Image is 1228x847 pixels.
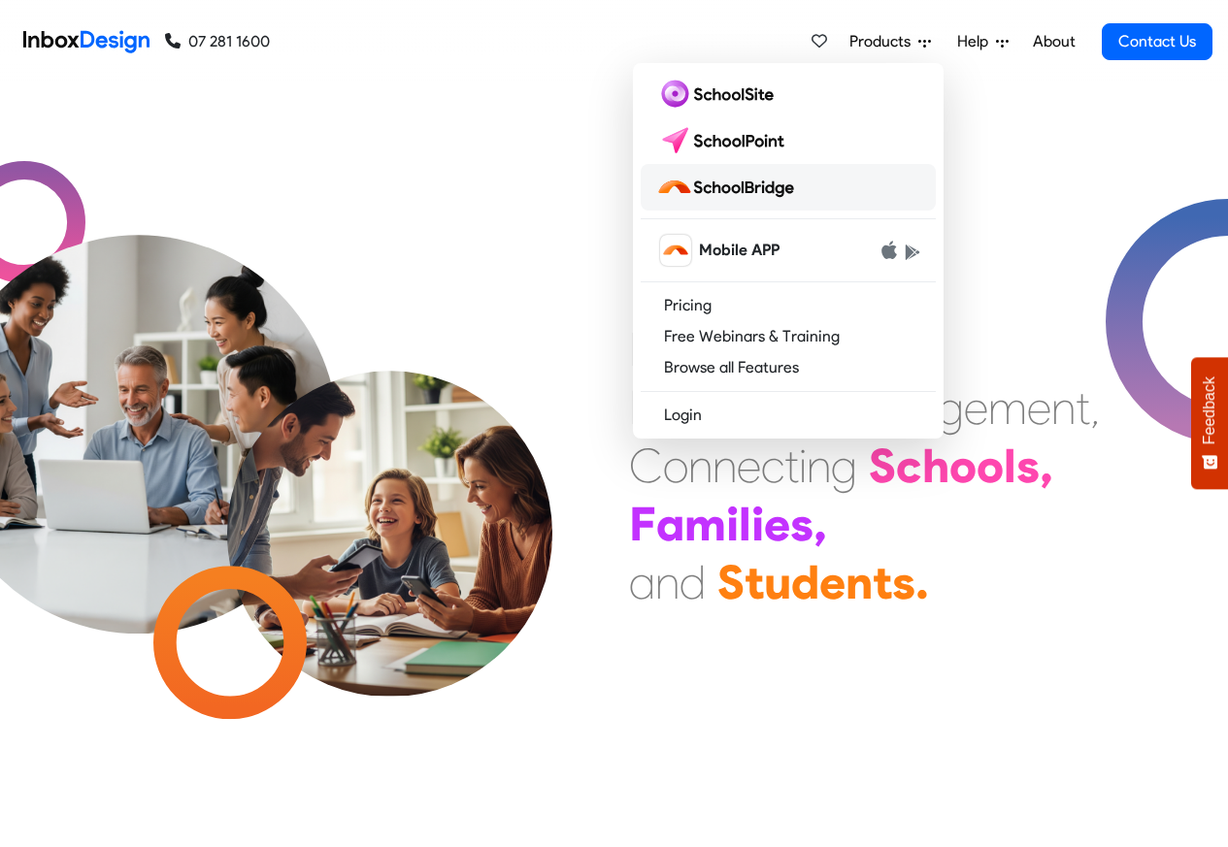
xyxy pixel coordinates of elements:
[641,400,936,431] a: Login
[641,290,936,321] a: Pricing
[629,320,1100,611] div: Maximising Efficient & Engagement, Connecting Schools, Families, and Students.
[633,63,944,439] div: Products
[684,495,726,553] div: m
[656,79,781,110] img: schoolsite logo
[949,437,977,495] div: o
[713,437,737,495] div: n
[629,553,655,611] div: a
[957,30,996,53] span: Help
[784,437,799,495] div: t
[655,553,680,611] div: n
[807,437,831,495] div: n
[790,495,813,553] div: s
[1040,437,1053,495] div: ,
[799,437,807,495] div: i
[846,553,873,611] div: n
[1027,378,1051,437] div: e
[751,495,764,553] div: i
[869,437,896,495] div: S
[641,352,936,383] a: Browse all Features
[1016,437,1040,495] div: s
[663,437,688,495] div: o
[915,553,929,611] div: .
[1191,357,1228,489] button: Feedback - Show survey
[737,437,761,495] div: e
[717,553,745,611] div: S
[922,437,949,495] div: h
[988,378,1027,437] div: m
[745,553,764,611] div: t
[819,553,846,611] div: e
[165,30,270,53] a: 07 281 1600
[873,553,892,611] div: t
[641,321,936,352] a: Free Webinars & Training
[842,22,939,61] a: Products
[629,320,667,378] div: M
[629,437,663,495] div: C
[1076,378,1090,437] div: t
[977,437,1004,495] div: o
[660,235,691,266] img: schoolbridge icon
[1201,376,1218,444] span: Feedback
[726,495,739,553] div: i
[1027,22,1080,61] a: About
[764,495,790,553] div: e
[892,553,915,611] div: s
[1090,378,1100,437] div: ,
[1051,378,1076,437] div: n
[699,239,780,262] span: Mobile APP
[641,227,936,274] a: schoolbridge icon Mobile APP
[629,495,656,553] div: F
[1004,437,1016,495] div: l
[656,125,793,156] img: schoolpoint logo
[791,553,819,611] div: d
[688,437,713,495] div: n
[680,553,706,611] div: d
[186,290,593,697] img: parents_with_child.png
[938,378,964,437] div: g
[656,172,802,203] img: schoolbridge logo
[629,378,653,437] div: E
[813,495,827,553] div: ,
[896,437,922,495] div: c
[964,378,988,437] div: e
[949,22,1016,61] a: Help
[831,437,857,495] div: g
[1102,23,1212,60] a: Contact Us
[764,553,791,611] div: u
[656,495,684,553] div: a
[761,437,784,495] div: c
[739,495,751,553] div: l
[849,30,918,53] span: Products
